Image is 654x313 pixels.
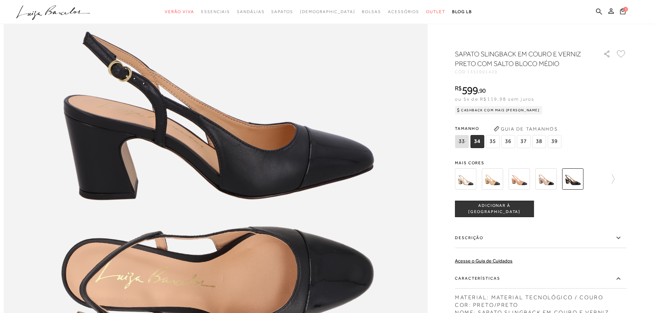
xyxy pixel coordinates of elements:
span: Bolsas [362,9,381,14]
span: 39 [548,135,561,148]
button: 3 [618,8,628,17]
a: categoryNavScreenReaderText [165,5,194,18]
div: CÓD: [455,70,592,74]
a: categoryNavScreenReaderText [201,5,230,18]
label: Características [455,269,627,289]
a: categoryNavScreenReaderText [271,5,293,18]
label: Descrição [455,228,627,248]
a: categoryNavScreenReaderText [362,5,381,18]
span: 599 [462,84,478,97]
span: 90 [479,87,486,94]
i: , [478,88,486,94]
span: Mais cores [455,161,627,165]
a: Acesse o Guia de Cuidados [455,258,513,264]
img: SAPATO SALTO MÉDIO SLINGBACK DOURADO [455,168,476,190]
span: BLOG LB [452,9,472,14]
img: SAPATO SLINGBACK EM COURO E VERNIZ PRETO COM SALTO BLOCO MÉDIO [562,168,583,190]
span: Essenciais [201,9,230,14]
img: SAPATO SLINGBACK EM COURO BEGE COM SALTO BLOCO MÉDIO [508,168,530,190]
span: Verão Viva [165,9,194,14]
a: BLOG LB [452,5,472,18]
span: Sandálias [237,9,264,14]
span: 34 [470,135,484,148]
span: 35 [486,135,500,148]
h1: SAPATO SLINGBACK EM COURO E VERNIZ PRETO COM SALTO BLOCO MÉDIO [455,49,584,68]
button: Guia de Tamanhos [491,123,560,134]
span: 1351001420 [467,69,498,74]
div: Cashback com Mais [PERSON_NAME] [455,106,542,114]
span: ou 5x de R$119,98 sem juros [455,96,534,102]
button: ADICIONAR À [GEOGRAPHIC_DATA] [455,201,534,217]
span: 36 [501,135,515,148]
a: categoryNavScreenReaderText [237,5,264,18]
span: Outlet [426,9,445,14]
span: 38 [532,135,546,148]
span: Acessórios [388,9,419,14]
span: 3 [623,7,628,12]
a: noSubCategoriesText [300,5,355,18]
a: categoryNavScreenReaderText [426,5,445,18]
span: 33 [455,135,469,148]
span: [DEMOGRAPHIC_DATA] [300,9,355,14]
span: ADICIONAR À [GEOGRAPHIC_DATA] [455,203,533,215]
img: SAPATO SLINGBACK EM COURO BEGE NATA E VERNIZ PRETO COM SALTO BLOCO MÉDIO [535,168,557,190]
span: Tamanho [455,123,563,134]
a: categoryNavScreenReaderText [388,5,419,18]
img: SAPATO SLINGBACK EM COURO BEGE AREIA COM BICO PRETO E SALTO MÉDIO BLOCO [482,168,503,190]
i: R$ [455,85,462,91]
span: Sapatos [271,9,293,14]
span: 37 [517,135,530,148]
